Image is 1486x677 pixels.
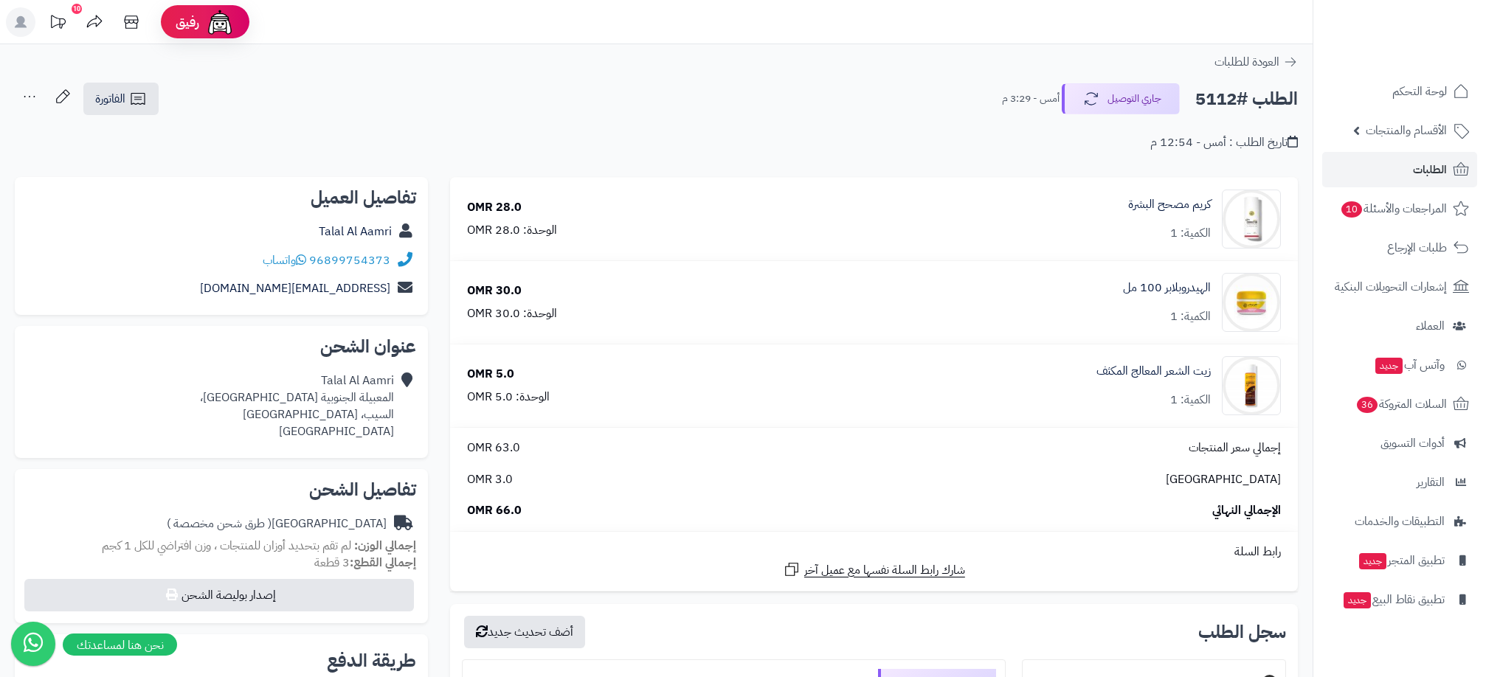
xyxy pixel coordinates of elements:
[1198,623,1286,641] h3: سجل الطلب
[319,223,392,240] a: Talal Al Aamri
[72,4,82,14] div: 10
[1322,386,1477,422] a: السلات المتروكة36
[1341,201,1362,218] span: 10
[1322,347,1477,383] a: وآتس آبجديد
[467,282,522,299] div: 30.0 OMR
[1359,553,1386,569] span: جديد
[1166,471,1281,488] span: [GEOGRAPHIC_DATA]
[467,471,513,488] span: 3.0 OMR
[1374,355,1445,375] span: وآتس آب
[354,537,416,555] strong: إجمالي الوزن:
[1375,358,1403,374] span: جديد
[1342,589,1445,610] span: تطبيق نقاط البيع
[1170,225,1211,242] div: الكمية: 1
[24,579,414,611] button: إصدار بوليصة الشحن
[167,515,272,532] span: ( طرق شحن مخصصة )
[27,481,416,499] h2: تفاصيل الشحن
[467,199,522,216] div: 28.0 OMR
[1123,280,1211,296] a: الهيدروبلابر 100 مل
[167,515,387,532] div: [GEOGRAPHIC_DATA]
[1223,356,1280,415] img: 1739580300-cm5169jxs0mpc01klg4yt5kpz_HAIR_OIL-05-90x90.jpg
[176,13,199,31] span: رفيق
[1386,39,1472,70] img: logo-2.png
[1335,277,1447,297] span: إشعارات التحويلات البنكية
[1392,81,1447,102] span: لوحة التحكم
[200,280,390,297] a: [EMAIL_ADDRESS][DOMAIN_NAME]
[1355,511,1445,532] span: التطبيقات والخدمات
[467,389,550,406] div: الوحدة: 5.0 OMR
[467,222,557,239] div: الوحدة: 28.0 OMR
[464,616,585,648] button: أضف تحديث جديد
[314,554,416,572] small: 3 قطعة
[350,554,416,572] strong: إجمالي القطع:
[1322,465,1477,500] a: التقارير
[1322,152,1477,187] a: الطلبات
[1170,392,1211,409] div: الكمية: 1
[27,189,416,206] h2: تفاصيل العميل
[1002,91,1060,106] small: أمس - 3:29 م
[1322,426,1477,461] a: أدوات التسويق
[1340,198,1447,219] span: المراجعات والأسئلة
[456,544,1292,560] div: رابط السلة
[467,305,557,322] div: الوحدة: 30.0 OMR
[467,502,522,519] span: 66.0 OMR
[1189,440,1281,456] span: إجمالي سعر المنتجات
[1322,74,1477,109] a: لوحة التحكم
[1322,543,1477,578] a: تطبيق المتجرجديد
[205,7,235,37] img: ai-face.png
[1322,269,1477,305] a: إشعارات التحويلات البنكية
[95,90,125,108] span: الفاتورة
[1214,53,1279,71] span: العودة للطلبات
[1128,196,1211,213] a: كريم مصحح البشرة
[1322,191,1477,226] a: المراجعات والأسئلة10
[1380,433,1445,454] span: أدوات التسويق
[1387,237,1447,258] span: طلبات الإرجاع
[1366,120,1447,141] span: الأقسام والمنتجات
[1357,397,1378,413] span: 36
[1322,308,1477,344] a: العملاء
[27,338,416,355] h2: عنوان الشحن
[102,537,351,555] span: لم تقم بتحديد أوزان للمنتجات ، وزن افتراضي للكل 1 كجم
[1150,134,1298,151] div: تاريخ الطلب : أمس - 12:54 م
[263,251,306,269] a: واتساب
[1322,582,1477,617] a: تطبيق نقاط البيعجديد
[467,366,514,383] div: 5.0 OMR
[1223,273,1280,332] img: 1739576658-cm5o7h3k200cz01n3d88igawy_HYDROBALAPER_w-90x90.jpg
[1212,502,1281,519] span: الإجمالي النهائي
[1322,504,1477,539] a: التطبيقات والخدمات
[1358,550,1445,571] span: تطبيق المتجر
[1322,230,1477,265] a: طلبات الإرجاع
[1344,592,1371,608] span: جديد
[327,652,416,670] h2: طريقة الدفع
[467,440,520,456] span: 63.0 OMR
[39,7,76,41] a: تحديثات المنصة
[309,251,390,269] a: 96899754373
[1170,308,1211,325] div: الكمية: 1
[1223,190,1280,249] img: 1739574034-cm4q23r2z0e1f01kldwat3g4p__D9_83_D8_B1_D9_8A_D9_85__D9_85_D8_B5_D8_AD_D8_AD__D8_A7_D9_...
[1355,394,1447,414] span: السلات المتروكة
[1416,316,1445,336] span: العملاء
[1062,83,1180,114] button: جاري التوصيل
[83,83,159,115] a: الفاتورة
[200,372,394,440] div: Talal Al Aamri المعبيلة الجنوبية [GEOGRAPHIC_DATA]، السيب، [GEOGRAPHIC_DATA] [GEOGRAPHIC_DATA]
[1096,363,1211,380] a: زيت الشعر المعالج المكثف
[804,562,965,579] span: شارك رابط السلة نفسها مع عميل آخر
[1195,84,1298,114] h2: الطلب #5112
[1214,53,1298,71] a: العودة للطلبات
[783,560,965,579] a: شارك رابط السلة نفسها مع عميل آخر
[1417,472,1445,493] span: التقارير
[1413,159,1447,180] span: الطلبات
